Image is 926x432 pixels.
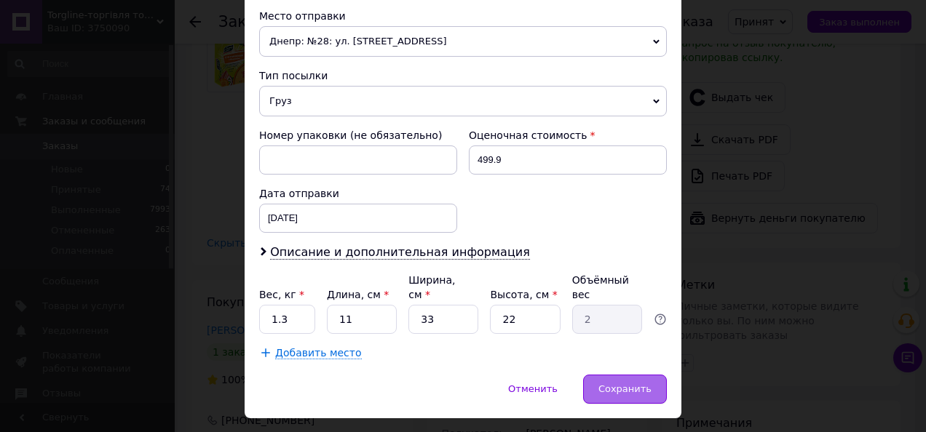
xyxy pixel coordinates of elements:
[270,245,530,260] span: Описание и дополнительная информация
[508,383,558,394] span: Отменить
[327,289,389,300] label: Длина, см
[275,347,362,359] span: Добавить место
[259,289,304,300] label: Вес, кг
[490,289,557,300] label: Высота, см
[469,128,667,143] div: Оценочная стоимость
[408,274,455,300] label: Ширина, см
[259,70,328,81] span: Тип посылки
[598,383,652,394] span: Сохранить
[259,128,457,143] div: Номер упаковки (не обязательно)
[572,273,642,302] div: Объёмный вес
[259,10,346,22] span: Место отправки
[259,186,457,201] div: Дата отправки
[259,86,667,116] span: Груз
[259,26,667,57] span: Днепр: №28: ул. [STREET_ADDRESS]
